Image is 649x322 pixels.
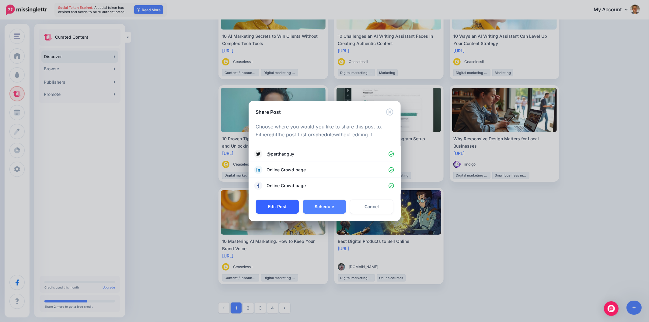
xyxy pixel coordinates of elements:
[350,200,393,214] a: Cancel
[267,166,389,173] span: Online Crowd page
[303,200,346,214] button: Schedule
[313,131,334,138] b: schedule
[256,108,281,116] h5: Share Post
[267,150,389,158] span: @perthadguy
[255,181,395,190] a: Online Crowd page
[256,200,299,214] button: Edit Post
[255,150,395,158] a: @perthadguy
[386,108,393,116] button: Close
[267,182,389,189] span: Online Crowd page
[604,301,619,316] div: Open Intercom Messenger
[256,123,393,139] p: Choose where you would you like to share this post to. Either the post first or without editing it.
[269,131,278,138] b: edit
[255,166,395,174] a: Online Crowd page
